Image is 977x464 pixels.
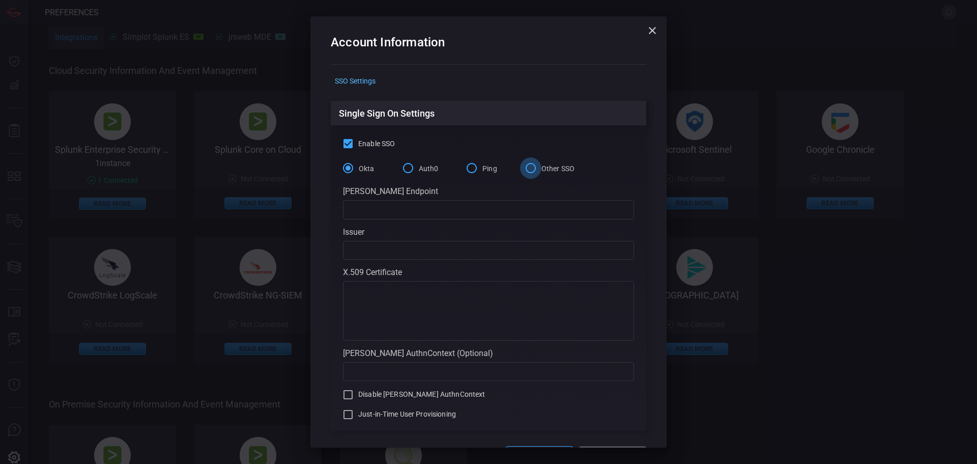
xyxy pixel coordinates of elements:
[358,409,456,420] span: Just-in-Time User Provisioning
[359,163,375,174] span: Okta
[339,108,435,119] h3: Single Sign On Settings
[419,163,439,174] span: Auth0
[331,33,646,65] h2: Account Information
[343,348,634,358] div: [PERSON_NAME] AuthnContext (Optional)
[343,186,634,196] div: [PERSON_NAME] Endpoint
[343,227,634,237] div: Issuer
[506,446,573,463] button: Cancel
[343,267,634,277] div: X.509 Certificate
[482,163,497,174] span: Ping
[358,139,395,149] span: Enable SSO
[541,163,574,174] span: Other SSO
[358,389,485,400] span: Disable [PERSON_NAME] AuthnContext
